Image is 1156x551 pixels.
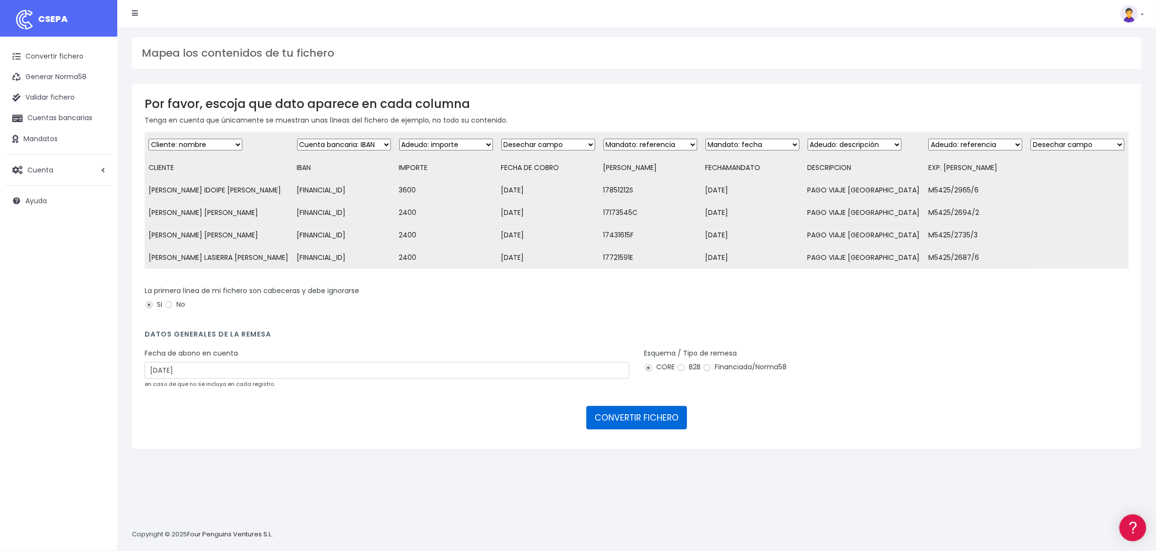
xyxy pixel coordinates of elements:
[804,202,924,224] td: PAGO VIAJE [GEOGRAPHIC_DATA]
[145,286,359,296] label: La primera línea de mi fichero son cabeceras y debe ignorarse
[702,179,804,202] td: [DATE]
[5,46,112,67] a: Convertir fichero
[142,47,1132,60] h3: Mapea los contenidos de tu fichero
[10,68,186,77] div: Información general
[25,196,47,206] span: Ayuda
[497,157,599,179] td: FECHA DE COBRO
[145,115,1129,126] p: Tenga en cuenta que únicamente se muestran unas líneas del fichero de ejemplo, no todo su contenido.
[10,261,186,278] button: Contáctanos
[10,210,186,225] a: General
[145,97,1129,111] h3: Por favor, escoja que dato aparece en cada columna
[586,406,687,429] button: CONVERTIR FICHERO
[924,179,1027,202] td: M5425/2965/6
[804,179,924,202] td: PAGO VIAJE [GEOGRAPHIC_DATA]
[293,157,395,179] td: IBAN
[145,202,293,224] td: [PERSON_NAME] [PERSON_NAME]
[5,67,112,87] a: Generar Norma58
[145,157,293,179] td: CLIENTE
[703,362,787,372] label: Financiada/Norma58
[395,157,497,179] td: IMPORTE
[187,530,273,539] a: Four Penguins Ventures S.L.
[702,224,804,247] td: [DATE]
[395,202,497,224] td: 2400
[1120,5,1138,22] img: profile
[924,247,1027,269] td: M5425/2687/6
[10,234,186,244] div: Programadores
[132,530,274,540] p: Copyright © 2025 .
[10,154,186,169] a: Videotutoriales
[497,202,599,224] td: [DATE]
[145,348,238,359] label: Fecha de abono en cuenta
[145,179,293,202] td: [PERSON_NAME] IDOIPE [PERSON_NAME]
[644,348,737,359] label: Esquema / Tipo de remesa
[702,202,804,224] td: [DATE]
[599,202,702,224] td: 17173545C
[10,194,186,203] div: Facturación
[599,247,702,269] td: 17721591E
[702,157,804,179] td: FECHAMANDATO
[599,157,702,179] td: [PERSON_NAME]
[644,362,675,372] label: CORE
[677,362,701,372] label: B2B
[10,83,186,98] a: Información general
[145,299,162,310] label: Si
[5,129,112,149] a: Mandatos
[497,179,599,202] td: [DATE]
[134,281,188,291] a: POWERED BY ENCHANT
[395,247,497,269] td: 2400
[293,202,395,224] td: [FINANCIAL_ID]
[924,157,1027,179] td: EXP. [PERSON_NAME]
[145,330,1129,343] h4: Datos generales de la remesa
[497,224,599,247] td: [DATE]
[497,247,599,269] td: [DATE]
[38,13,68,25] span: CSEPA
[10,124,186,139] a: Formatos
[10,169,186,184] a: Perfiles de empresas
[395,179,497,202] td: 3600
[5,108,112,128] a: Cuentas bancarias
[702,247,804,269] td: [DATE]
[10,139,186,154] a: Problemas habituales
[599,179,702,202] td: 17851212S
[5,160,112,180] a: Cuenta
[924,202,1027,224] td: M5425/2694/2
[5,191,112,211] a: Ayuda
[293,179,395,202] td: [FINANCIAL_ID]
[10,250,186,265] a: API
[804,247,924,269] td: PAGO VIAJE [GEOGRAPHIC_DATA]
[5,87,112,108] a: Validar fichero
[145,380,274,388] small: en caso de que no se incluya en cada registro
[804,157,924,179] td: DESCRIPCION
[12,7,37,32] img: logo
[164,299,185,310] label: No
[804,224,924,247] td: PAGO VIAJE [GEOGRAPHIC_DATA]
[599,224,702,247] td: 17431615F
[293,224,395,247] td: [FINANCIAL_ID]
[145,224,293,247] td: [PERSON_NAME] [PERSON_NAME]
[10,108,186,117] div: Convertir ficheros
[395,224,497,247] td: 2400
[145,247,293,269] td: [PERSON_NAME] LASIERRA [PERSON_NAME]
[924,224,1027,247] td: M5425/2735/3
[27,165,53,174] span: Cuenta
[293,247,395,269] td: [FINANCIAL_ID]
